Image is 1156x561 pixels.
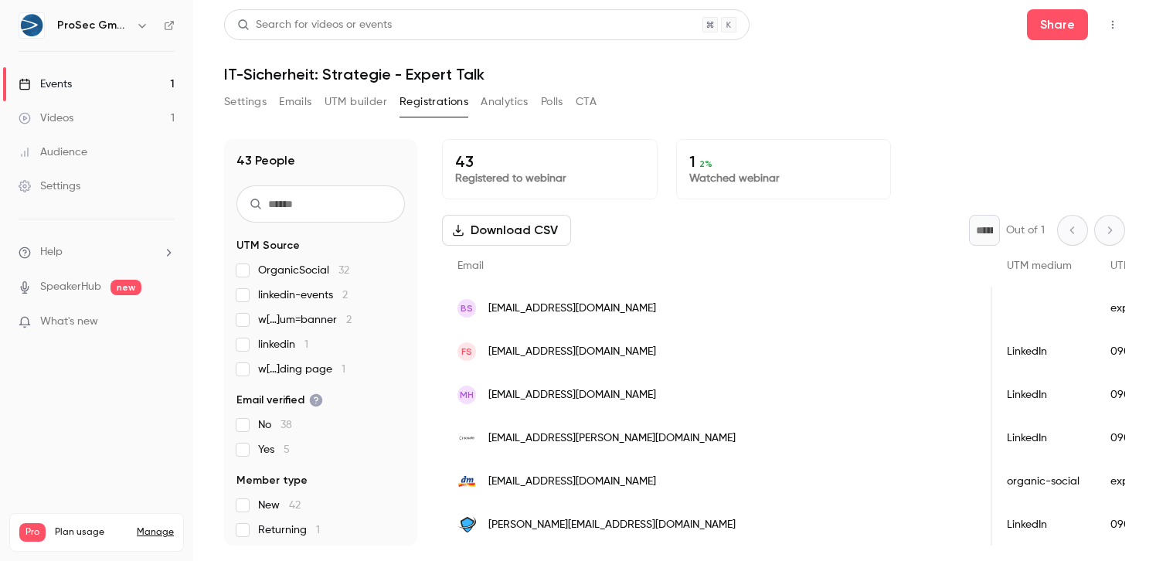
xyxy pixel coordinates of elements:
[289,500,301,511] span: 42
[541,90,563,114] button: Polls
[991,373,1095,416] div: LinkedIn
[258,498,301,513] span: New
[342,364,345,375] span: 1
[19,523,46,542] span: Pro
[488,430,736,447] span: [EMAIL_ADDRESS][PERSON_NAME][DOMAIN_NAME]
[258,312,352,328] span: w[…]um=banner
[304,339,308,350] span: 1
[236,151,295,170] h1: 43 People
[40,279,101,295] a: SpeakerHub
[280,420,292,430] span: 38
[137,526,174,539] a: Manage
[224,65,1125,83] h1: IT-Sicherheit: Strategie - Expert Talk
[689,171,879,186] p: Watched webinar
[19,244,175,260] li: help-dropdown-opener
[258,337,308,352] span: linkedin
[457,429,476,447] img: sosafe.de
[258,263,349,278] span: OrganicSocial
[461,301,473,315] span: BS
[338,265,349,276] span: 32
[236,393,323,408] span: Email verified
[455,152,644,171] p: 43
[488,387,656,403] span: [EMAIL_ADDRESS][DOMAIN_NAME]
[19,178,80,194] div: Settings
[19,110,73,126] div: Videos
[237,17,392,33] div: Search for videos or events
[316,525,320,535] span: 1
[342,290,348,301] span: 2
[488,344,656,360] span: [EMAIL_ADDRESS][DOMAIN_NAME]
[40,314,98,330] span: What's new
[325,90,387,114] button: UTM builder
[279,90,311,114] button: Emails
[156,315,175,329] iframe: Noticeable Trigger
[991,503,1095,546] div: LinkedIn
[19,76,72,92] div: Events
[1027,9,1088,40] button: Share
[346,314,352,325] span: 2
[236,473,308,488] span: Member type
[258,362,345,377] span: w[…]ding page
[699,158,712,169] span: 2 %
[442,215,571,246] button: Download CSV
[110,280,141,295] span: new
[481,90,529,114] button: Analytics
[258,442,290,457] span: Yes
[455,171,644,186] p: Registered to webinar
[991,416,1095,460] div: LinkedIn
[457,515,476,534] img: safelink-it.com
[689,152,879,171] p: 1
[991,460,1095,503] div: organic-social
[457,475,476,488] img: dm.de
[399,90,468,114] button: Registrations
[488,474,656,490] span: [EMAIL_ADDRESS][DOMAIN_NAME]
[224,90,267,114] button: Settings
[19,144,87,160] div: Audience
[284,444,290,455] span: 5
[19,13,44,38] img: ProSec GmbH
[457,260,484,271] span: Email
[55,526,127,539] span: Plan usage
[488,301,656,317] span: [EMAIL_ADDRESS][DOMAIN_NAME]
[461,345,472,359] span: FS
[576,90,597,114] button: CTA
[258,417,292,433] span: No
[460,388,474,402] span: MH
[1006,223,1045,238] p: Out of 1
[258,522,320,538] span: Returning
[258,287,348,303] span: linkedin-events
[488,517,736,533] span: [PERSON_NAME][EMAIL_ADDRESS][DOMAIN_NAME]
[57,18,130,33] h6: ProSec GmbH
[1007,260,1072,271] span: UTM medium
[40,244,63,260] span: Help
[236,238,300,253] span: UTM Source
[991,330,1095,373] div: LinkedIn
